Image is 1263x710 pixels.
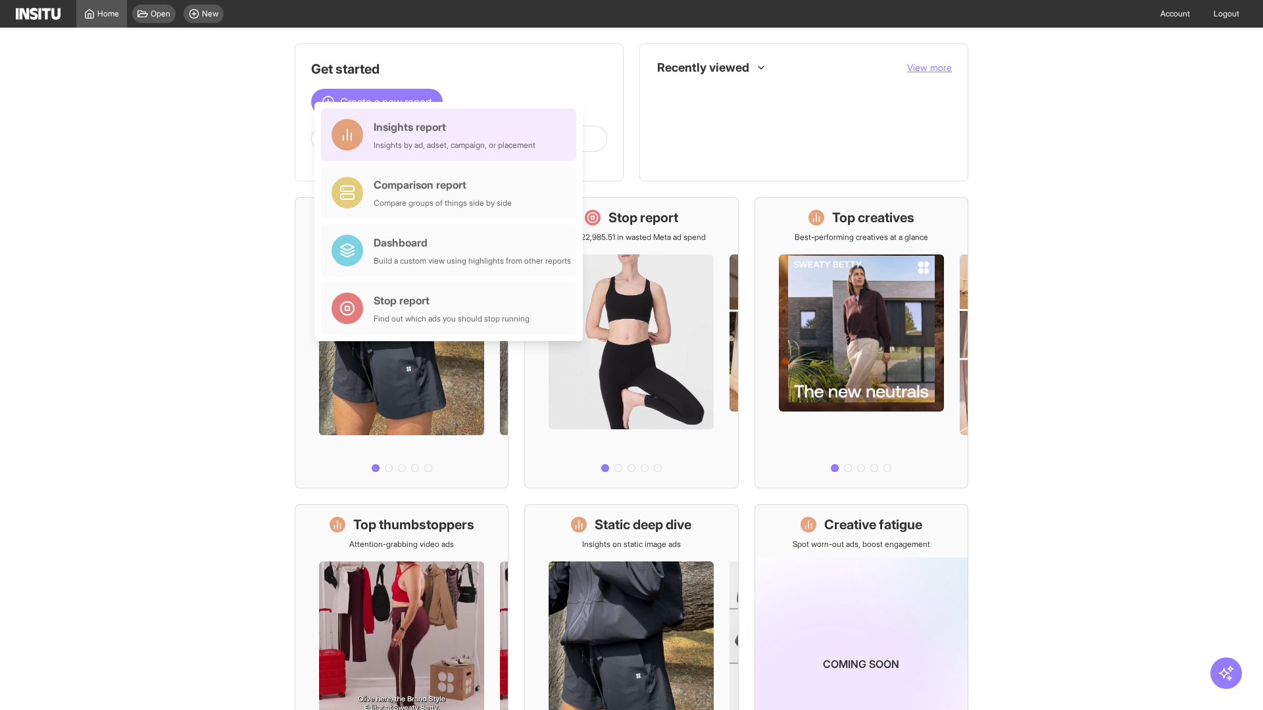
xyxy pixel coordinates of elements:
[311,89,443,115] button: Create a new report
[661,144,677,160] div: Insights
[582,539,681,550] p: Insights on static image ads
[595,515,691,534] h1: Static deep dive
[832,208,914,227] h1: Top creatives
[374,198,512,208] div: Compare groups of things side by side
[349,539,454,550] p: Attention-grabbing video ads
[907,61,952,74] button: View more
[685,118,941,128] span: Creative Fatigue [Beta]
[202,9,218,19] span: New
[661,115,677,131] div: Insights
[795,232,928,243] p: Best-performing creatives at a glance
[685,89,726,99] span: Placements
[685,118,768,128] span: Creative Fatigue [Beta]
[374,293,530,308] div: Stop report
[374,256,571,266] div: Build a custom view using highlights from other reports
[374,119,535,135] div: Insights report
[340,94,432,110] span: Create a new report
[374,140,535,151] div: Insights by ad, adset, campaign, or placement
[374,235,571,250] div: Dashboard
[907,62,952,73] span: View more
[295,197,508,488] a: What's live nowSee all active ads instantly
[374,314,530,324] div: Find out which ads you should stop running
[685,147,743,157] span: Static Deep Dive
[374,177,512,193] div: Comparison report
[151,9,170,19] span: Open
[685,89,941,99] span: Placements
[16,8,61,20] img: Logo
[97,9,119,19] span: Home
[524,197,738,488] a: Stop reportSave £22,985.51 in wasted Meta ad spend
[311,60,607,78] h1: Get started
[661,86,677,102] div: Insights
[353,515,474,534] h1: Top thumbstoppers
[557,232,706,243] p: Save £22,985.51 in wasted Meta ad spend
[755,197,968,488] a: Top creativesBest-performing creatives at a glance
[685,147,941,157] span: Static Deep Dive
[608,208,678,227] h1: Stop report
